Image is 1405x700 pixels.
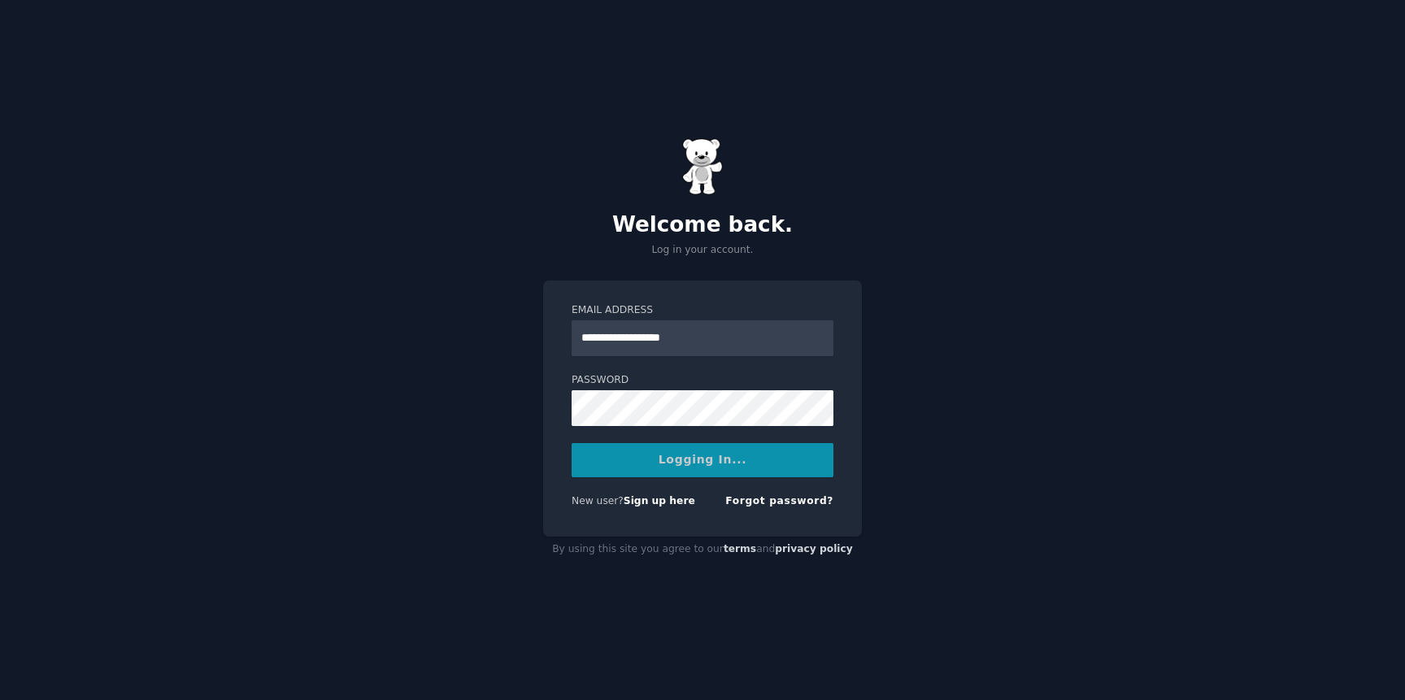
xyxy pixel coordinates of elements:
[572,303,833,318] label: Email Address
[543,537,862,563] div: By using this site you agree to our and
[543,243,862,258] p: Log in your account.
[624,495,695,507] a: Sign up here
[682,138,723,195] img: Gummy Bear
[724,543,756,554] a: terms
[543,212,862,238] h2: Welcome back.
[572,373,833,388] label: Password
[572,495,624,507] span: New user?
[725,495,833,507] a: Forgot password?
[775,543,853,554] a: privacy policy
